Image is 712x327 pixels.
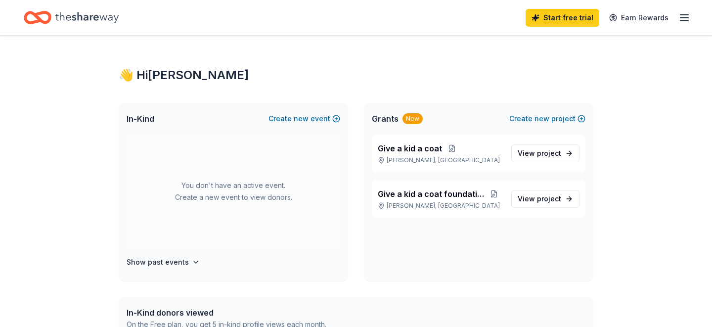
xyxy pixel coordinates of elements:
div: New [402,113,423,124]
span: Give a kid a coat foundation [378,188,484,200]
p: [PERSON_NAME], [GEOGRAPHIC_DATA] [378,156,503,164]
a: Start free trial [526,9,599,27]
a: Earn Rewards [603,9,674,27]
div: 👋 Hi [PERSON_NAME] [119,67,593,83]
a: View project [511,190,579,208]
button: Show past events [127,256,200,268]
div: In-Kind donors viewed [127,307,326,319]
span: In-Kind [127,113,154,125]
h4: Show past events [127,256,189,268]
span: Give a kid a coat [378,142,442,154]
span: View [518,147,561,159]
span: project [537,194,561,203]
p: [PERSON_NAME], [GEOGRAPHIC_DATA] [378,202,503,210]
a: Home [24,6,119,29]
div: You don't have an active event. Create a new event to view donors. [127,135,340,248]
span: new [534,113,549,125]
span: View [518,193,561,205]
button: Createnewevent [268,113,340,125]
button: Createnewproject [509,113,585,125]
span: Grants [372,113,399,125]
a: View project [511,144,579,162]
span: new [294,113,309,125]
span: project [537,149,561,157]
